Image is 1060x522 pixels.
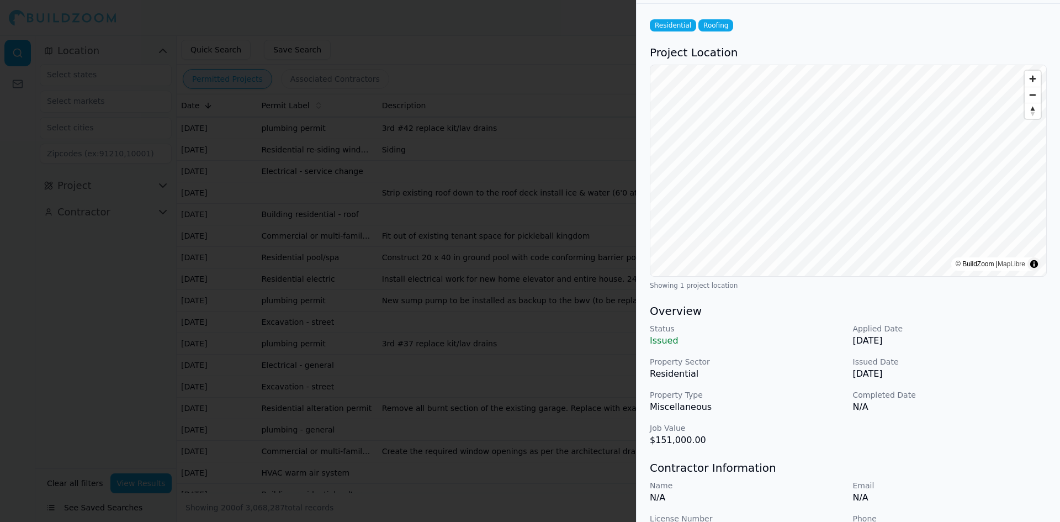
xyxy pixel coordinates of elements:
[998,260,1025,268] a: MapLibre
[1025,87,1041,103] button: Zoom out
[650,356,844,367] p: Property Sector
[650,45,1047,60] h3: Project Location
[956,259,1025,270] div: © BuildZoom |
[853,389,1047,400] p: Completed Date
[698,19,733,31] span: Roofing
[1025,71,1041,87] button: Zoom in
[853,356,1047,367] p: Issued Date
[650,65,1046,276] canvas: Map
[650,323,844,334] p: Status
[650,434,844,447] p: $151,000.00
[1027,257,1041,271] summary: Toggle attribution
[853,323,1047,334] p: Applied Date
[853,367,1047,381] p: [DATE]
[650,334,844,347] p: Issued
[650,281,1047,290] div: Showing 1 project location
[650,400,844,414] p: Miscellaneous
[853,334,1047,347] p: [DATE]
[650,460,1047,476] h3: Contractor Information
[853,400,1047,414] p: N/A
[650,480,844,491] p: Name
[1025,103,1041,119] button: Reset bearing to north
[853,480,1047,491] p: Email
[650,19,696,31] span: Residential
[650,303,1047,319] h3: Overview
[650,491,844,504] p: N/A
[853,491,1047,504] p: N/A
[650,423,844,434] p: Job Value
[650,367,844,381] p: Residential
[650,389,844,400] p: Property Type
